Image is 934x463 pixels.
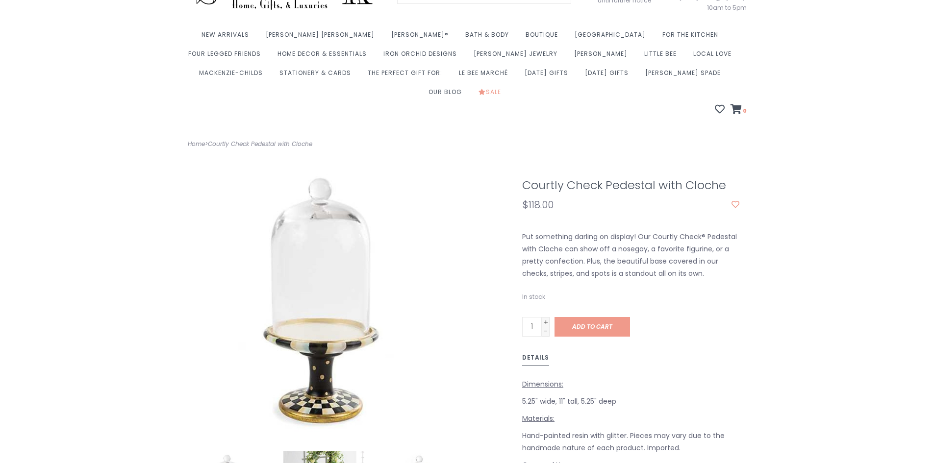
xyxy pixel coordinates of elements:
[575,28,651,47] a: [GEOGRAPHIC_DATA]
[180,139,467,149] div: >
[368,66,447,85] a: The perfect gift for:
[693,47,736,66] a: Local Love
[188,47,266,66] a: Four Legged Friends
[731,105,747,115] a: 0
[522,179,739,192] h1: Courtly Check Pedestal with Cloche
[479,85,506,104] a: Sale
[525,66,573,85] a: [DATE] Gifts
[732,200,739,210] a: Add to wishlist
[515,231,747,280] div: Put something darling on display! Our Courtly Check® Pedestal with Cloche can show off a nosegay,...
[202,28,254,47] a: New Arrivals
[199,66,268,85] a: MacKenzie-Childs
[391,28,454,47] a: [PERSON_NAME]®
[474,47,562,66] a: [PERSON_NAME] Jewelry
[742,107,747,115] span: 0
[266,28,379,47] a: [PERSON_NAME] [PERSON_NAME]
[522,352,549,366] a: Details
[522,430,739,454] p: Hand-painted resin with glitter. Pieces may vary due to the handmade nature of each product. Impo...
[522,379,563,389] span: Dimensions:
[278,47,372,66] a: Home Decor & Essentials
[645,66,726,85] a: [PERSON_NAME] Spade
[522,414,555,423] span: Materials:
[572,322,612,331] span: Add to cart
[459,66,513,85] a: Le Bee Marché
[383,47,462,66] a: Iron Orchid Designs
[542,326,550,335] a: -
[522,292,545,301] span: In stock
[585,66,633,85] a: [DATE] Gifts
[279,66,356,85] a: Stationery & Cards
[188,140,205,148] a: Home
[542,317,550,326] a: +
[555,317,630,337] a: Add to cart
[526,28,563,47] a: Boutique
[465,28,514,47] a: Bath & Body
[208,140,312,148] a: Courtly Check Pedestal with Cloche
[429,85,467,104] a: Our Blog
[522,198,554,212] span: $118.00
[644,47,682,66] a: Little Bee
[522,395,739,408] p: 5.25" wide, 11" tall, 5.25" deep
[662,28,723,47] a: For the Kitchen
[574,47,632,66] a: [PERSON_NAME]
